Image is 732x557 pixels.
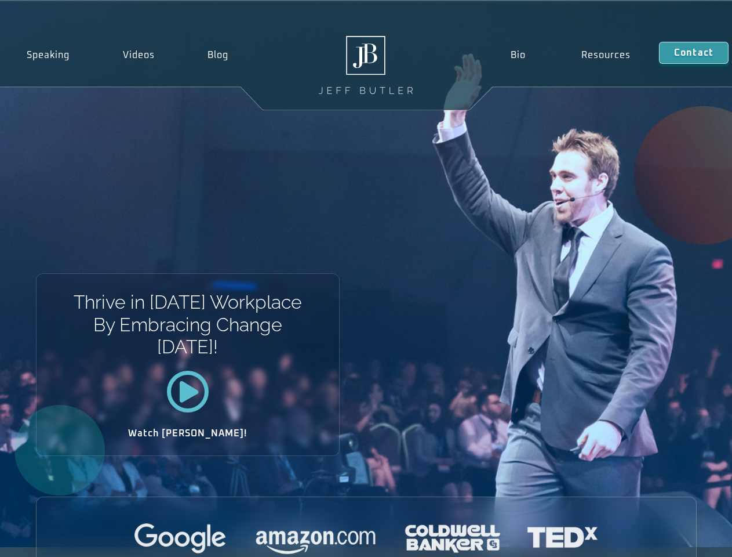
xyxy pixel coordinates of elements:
span: Contact [674,48,713,57]
a: Contact [659,42,729,64]
a: Blog [181,42,255,68]
h2: Watch [PERSON_NAME]! [77,429,298,438]
a: Resources [553,42,659,68]
nav: Menu [482,42,658,68]
h1: Thrive in [DATE] Workplace By Embracing Change [DATE]! [72,291,303,358]
a: Videos [96,42,181,68]
a: Bio [482,42,553,68]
